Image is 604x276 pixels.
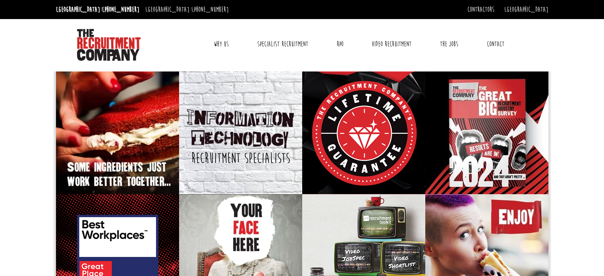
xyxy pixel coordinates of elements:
li: [GEOGRAPHIC_DATA]: [54,3,141,16]
a: The Jobs [434,34,464,54]
a: Specialist Recruitment [251,34,314,54]
a: [PHONE_NUMBER] [102,5,139,14]
a: Why Us [208,34,235,54]
a: [GEOGRAPHIC_DATA] [504,5,548,14]
a: [PHONE_NUMBER] [191,5,229,14]
a: Contractors [467,5,494,14]
a: Contact [481,34,510,54]
li: [GEOGRAPHIC_DATA]: [143,3,231,16]
img: The Recruitment Company [77,29,141,61]
a: RPO [331,34,349,54]
a: Video Recruitment [366,34,417,54]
